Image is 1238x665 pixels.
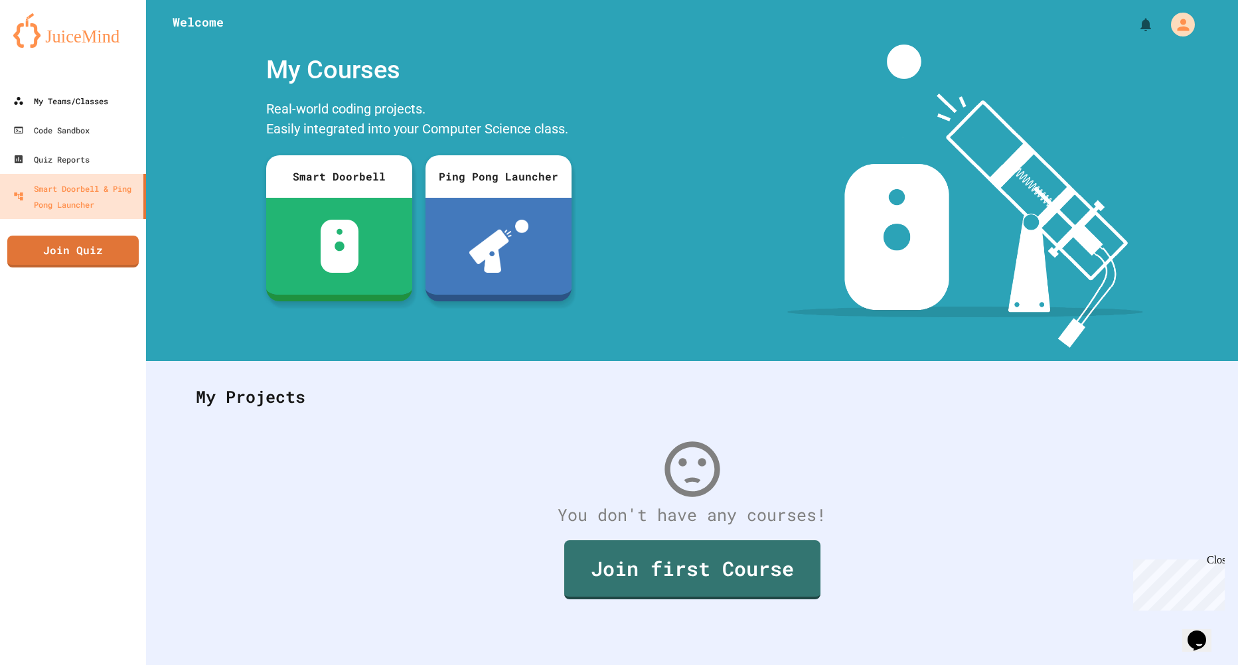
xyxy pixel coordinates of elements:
div: Quiz Reports [13,151,90,167]
img: banner-image-my-projects.png [787,44,1143,348]
div: My Teams/Classes [13,93,108,109]
div: My Account [1157,9,1198,40]
img: ppl-with-ball.png [469,220,528,273]
div: Chat with us now!Close [5,5,92,84]
div: My Courses [260,44,578,96]
div: Smart Doorbell & Ping Pong Launcher [13,181,138,212]
img: sdb-white.svg [321,220,358,273]
iframe: chat widget [1182,612,1225,652]
div: You don't have any courses! [183,502,1201,528]
div: Ping Pong Launcher [426,155,572,198]
img: logo-orange.svg [13,13,133,48]
a: Join first Course [564,540,820,599]
div: Smart Doorbell [266,155,412,198]
a: Join Quiz [7,236,139,267]
iframe: chat widget [1128,554,1225,611]
div: My Notifications [1113,13,1157,36]
div: Real-world coding projects. Easily integrated into your Computer Science class. [260,96,578,145]
div: My Projects [183,371,1201,423]
div: Code Sandbox [13,122,90,138]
